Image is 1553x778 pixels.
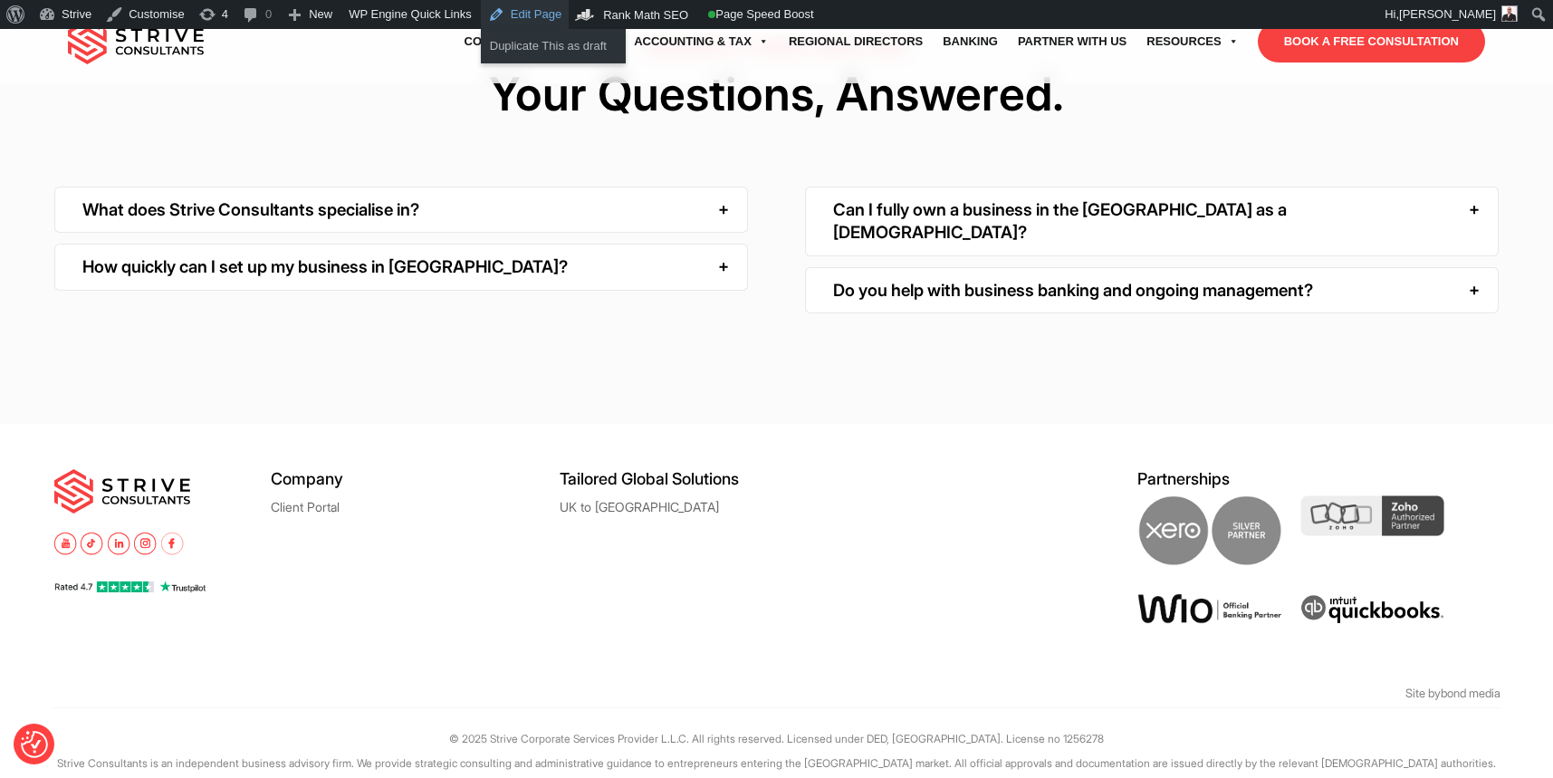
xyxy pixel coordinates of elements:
a: UK to [GEOGRAPHIC_DATA] [560,500,719,514]
div: Can I fully own a business in the [GEOGRAPHIC_DATA] as a [DEMOGRAPHIC_DATA]? [805,187,1499,256]
a: Company Formation [455,16,625,67]
h5: Partnerships [1137,469,1499,488]
a: Regional Directors [779,16,933,67]
a: Client Portal [271,500,340,514]
img: Wio Offical Banking Partner [1137,593,1281,624]
a: Duplicate This as draft [481,34,626,58]
div: What does Strive Consultants specialise in? [54,187,748,233]
a: Banking [933,16,1008,67]
h5: Company [271,469,560,488]
img: Revisit consent button [21,731,48,758]
h5: Tailored Global Solutions [560,469,848,488]
div: Site by [791,680,1501,707]
div: Do you help with business banking and ongoing management? [805,267,1499,313]
button: Consent Preferences [21,731,48,758]
span: Rank Math SEO [603,8,688,22]
img: intuit quickbooks [1300,593,1444,626]
a: bond media [1441,686,1500,700]
a: BOOK A FREE CONSULTATION [1258,21,1485,62]
a: Accounting & Tax [624,16,779,67]
a: Partner with Us [1008,16,1136,67]
a: Resources [1136,16,1248,67]
img: main-logo.svg [68,19,204,64]
p: Strive Consultants is an independent business advisory firm. We provide strategic consulting and ... [53,751,1500,775]
img: Zoho Partner [1300,495,1444,536]
p: © 2025 Strive Corporate Services Provider L.L.C. All rights reserved. Licensed under DED, [GEOGRA... [53,726,1500,751]
span: [PERSON_NAME] [1399,7,1496,21]
img: main-logo.svg [54,469,190,514]
div: How quickly can I set up my business in [GEOGRAPHIC_DATA]? [54,244,748,290]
